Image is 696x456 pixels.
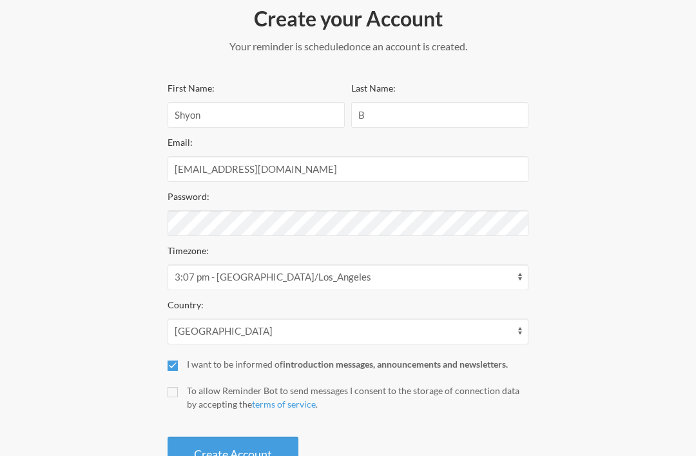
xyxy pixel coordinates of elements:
label: Password: [168,191,209,202]
p: Your reminder is scheduled once an account is created. [168,39,528,54]
label: Timezone: [168,245,209,256]
label: Country: [168,299,204,310]
div: To allow Reminder Bot to send messages I consent to the storage of connection data by accepting t... [187,384,528,411]
input: To allow Reminder Bot to send messages I consent to the storage of connection data by accepting t... [168,387,178,397]
strong: introduction messages, announcements and newsletters. [283,359,508,370]
label: First Name: [168,83,215,94]
h2: Create your Account [168,5,528,32]
div: I want to be informed of [187,357,528,371]
label: Last Name: [351,83,396,94]
input: I want to be informed ofintroduction messages, announcements and newsletters. [168,361,178,371]
a: terms of service [252,399,316,410]
label: Email: [168,137,193,148]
